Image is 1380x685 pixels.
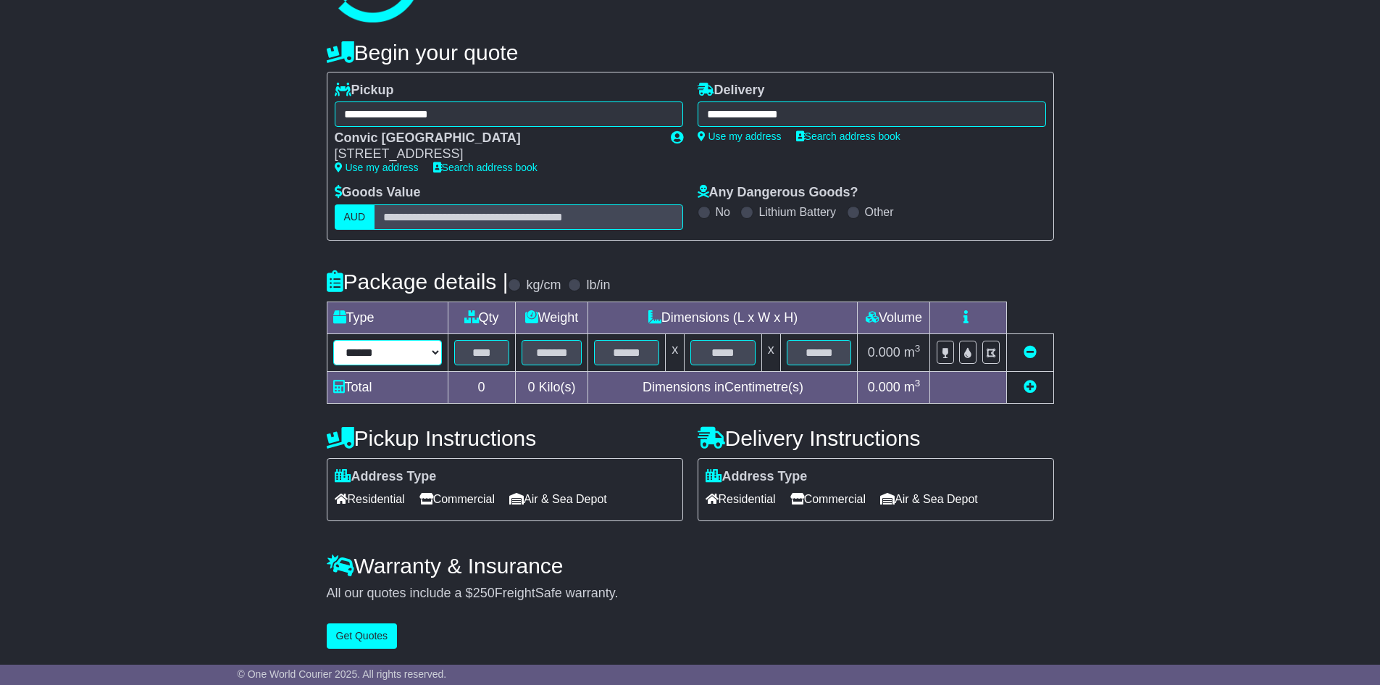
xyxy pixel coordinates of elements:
[526,278,561,294] label: kg/cm
[666,333,685,371] td: x
[327,41,1054,65] h4: Begin your quote
[335,488,405,510] span: Residential
[698,185,858,201] label: Any Dangerous Goods?
[588,371,858,403] td: Dimensions in Centimetre(s)
[790,488,866,510] span: Commercial
[448,371,515,403] td: 0
[335,185,421,201] label: Goods Value
[238,668,447,680] span: © One World Courier 2025. All rights reserved.
[758,205,836,219] label: Lithium Battery
[335,162,419,173] a: Use my address
[868,345,900,360] span: 0.000
[515,371,588,403] td: Kilo(s)
[904,380,921,394] span: m
[515,302,588,333] td: Weight
[880,488,978,510] span: Air & Sea Depot
[335,130,656,146] div: Convic [GEOGRAPHIC_DATA]
[865,205,894,219] label: Other
[433,162,538,173] a: Search address book
[327,623,398,649] button: Get Quotes
[335,204,375,230] label: AUD
[915,378,921,389] sup: 3
[706,488,776,510] span: Residential
[706,469,808,485] label: Address Type
[327,302,448,333] td: Type
[335,469,437,485] label: Address Type
[868,380,900,394] span: 0.000
[586,278,610,294] label: lb/in
[698,426,1054,450] h4: Delivery Instructions
[698,130,782,142] a: Use my address
[716,205,730,219] label: No
[448,302,515,333] td: Qty
[473,586,495,600] span: 250
[1024,345,1037,360] a: Remove this item
[904,345,921,360] span: m
[858,302,930,333] td: Volume
[327,426,683,450] h4: Pickup Instructions
[327,270,509,294] h4: Package details |
[509,488,607,510] span: Air & Sea Depot
[796,130,900,142] a: Search address book
[327,586,1054,602] div: All our quotes include a $ FreightSafe warranty.
[327,371,448,403] td: Total
[527,380,535,394] span: 0
[588,302,858,333] td: Dimensions (L x W x H)
[761,333,780,371] td: x
[419,488,495,510] span: Commercial
[327,554,1054,578] h4: Warranty & Insurance
[1024,380,1037,394] a: Add new item
[335,146,656,162] div: [STREET_ADDRESS]
[698,83,765,99] label: Delivery
[915,343,921,354] sup: 3
[335,83,394,99] label: Pickup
